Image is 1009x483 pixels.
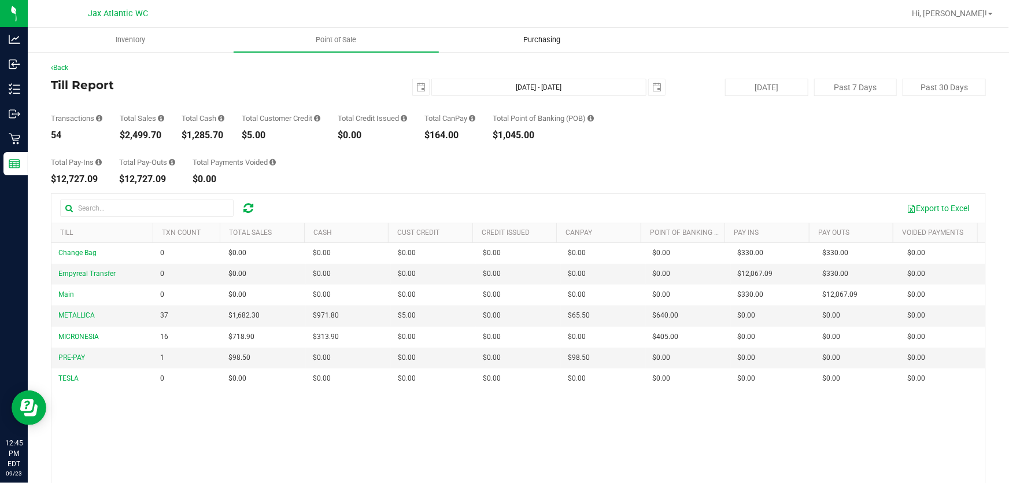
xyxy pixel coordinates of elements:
span: $12,067.09 [738,268,773,279]
a: CanPay [566,228,593,237]
p: 12:45 PM EDT [5,438,23,469]
span: $0.00 [483,268,501,279]
span: $0.00 [483,310,501,321]
span: $0.00 [568,289,586,300]
span: $0.00 [398,248,416,259]
span: $405.00 [653,331,679,342]
div: $0.00 [338,131,407,140]
span: PRE-PAY [58,353,85,362]
span: $0.00 [907,248,925,259]
a: Pay Outs [818,228,849,237]
button: [DATE] [725,79,808,96]
div: Total Credit Issued [338,115,407,122]
a: Point of Banking (POB) [650,228,732,237]
span: Main [58,290,74,298]
span: $0.00 [483,373,501,384]
span: $640.00 [653,310,679,321]
div: $164.00 [424,131,475,140]
span: $718.90 [228,331,254,342]
a: Credit Issued [482,228,530,237]
div: Total CanPay [424,115,475,122]
span: $971.80 [313,310,339,321]
inline-svg: Inventory [9,83,20,95]
inline-svg: Inbound [9,58,20,70]
span: Change Bag [58,249,97,257]
span: 0 [160,248,164,259]
span: $0.00 [822,310,840,321]
inline-svg: Reports [9,158,20,169]
div: Total Payments Voided [193,158,276,166]
i: Sum of all successful, non-voided payment transaction amounts using CanPay (as well as manual Can... [469,115,475,122]
a: Till [60,228,73,237]
span: $0.00 [907,373,925,384]
span: $0.00 [228,289,246,300]
div: Total Sales [120,115,164,122]
span: $0.00 [822,331,840,342]
span: $0.00 [228,268,246,279]
div: $1,045.00 [493,131,594,140]
div: $12,727.09 [51,175,102,184]
div: $1,285.70 [182,131,224,140]
a: Cash [313,228,332,237]
inline-svg: Outbound [9,108,20,120]
button: Export to Excel [899,198,977,218]
a: Total Sales [230,228,272,237]
iframe: Resource center [12,390,46,425]
span: $0.00 [313,248,331,259]
span: $0.00 [822,352,840,363]
div: Total Point of Banking (POB) [493,115,594,122]
div: $12,727.09 [119,175,175,184]
span: $98.50 [228,352,250,363]
span: $0.00 [568,331,586,342]
span: $0.00 [907,310,925,321]
span: $0.00 [907,331,925,342]
div: Total Customer Credit [242,115,320,122]
span: $0.00 [653,268,671,279]
span: $12,067.09 [822,289,858,300]
span: $0.00 [738,373,756,384]
span: 1 [160,352,164,363]
a: Cust Credit [398,228,440,237]
i: Sum of all successful refund transaction amounts from purchase returns resulting in account credi... [401,115,407,122]
i: Count of all successful payment transactions, possibly including voids, refunds, and cash-back fr... [96,115,102,122]
span: $0.00 [313,373,331,384]
span: $0.00 [907,352,925,363]
div: $2,499.70 [120,131,164,140]
span: TESLA [58,374,79,382]
i: Sum of all voided payment transaction amounts (excluding tips and transaction fees) within the da... [269,158,276,166]
p: 09/23 [5,469,23,478]
a: Inventory [28,28,234,52]
span: 37 [160,310,168,321]
div: Total Pay-Ins [51,158,102,166]
span: Empyreal Transfer [58,270,116,278]
span: Jax Atlantic WC [88,9,148,19]
span: Hi, [PERSON_NAME]! [912,9,987,18]
span: $0.00 [483,352,501,363]
span: $0.00 [653,373,671,384]
span: $0.00 [568,248,586,259]
span: $0.00 [483,289,501,300]
i: Sum of all cash pay-ins added to tills within the date range. [95,158,102,166]
span: $0.00 [653,248,671,259]
span: select [649,79,665,95]
i: Sum of all successful, non-voided payment transaction amounts using account credit as the payment... [314,115,320,122]
i: Sum of all cash pay-outs removed from tills within the date range. [169,158,175,166]
span: $0.00 [398,373,416,384]
span: $0.00 [653,352,671,363]
span: select [413,79,429,95]
span: $0.00 [907,268,925,279]
span: $0.00 [738,310,756,321]
button: Past 30 Days [903,79,986,96]
span: $330.00 [738,289,764,300]
span: $0.00 [483,248,501,259]
a: Purchasing [439,28,645,52]
button: Past 7 Days [814,79,897,96]
i: Sum of the successful, non-voided point-of-banking payment transaction amounts, both via payment ... [587,115,594,122]
span: $330.00 [738,248,764,259]
span: MICRONESIA [58,333,99,341]
span: $0.00 [568,268,586,279]
span: Point of Sale [301,35,372,45]
inline-svg: Analytics [9,34,20,45]
span: $0.00 [738,331,756,342]
span: $330.00 [822,248,848,259]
